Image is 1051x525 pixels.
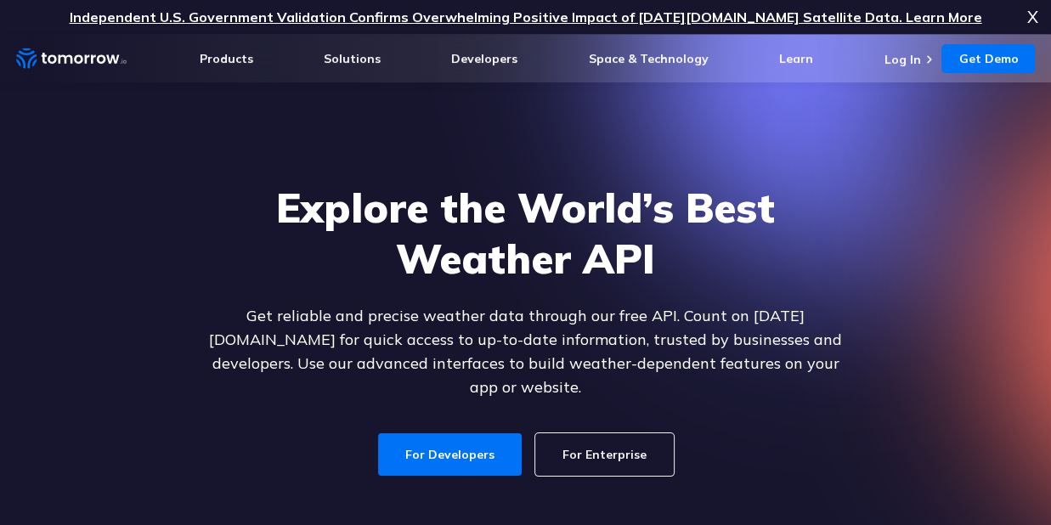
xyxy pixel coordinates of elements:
[941,44,1035,73] a: Get Demo
[378,433,522,476] a: For Developers
[198,182,854,284] h1: Explore the World’s Best Weather API
[451,51,517,66] a: Developers
[779,51,813,66] a: Learn
[70,8,982,25] a: Independent U.S. Government Validation Confirms Overwhelming Positive Impact of [DATE][DOMAIN_NAM...
[324,51,381,66] a: Solutions
[884,52,920,67] a: Log In
[535,433,674,476] a: For Enterprise
[589,51,709,66] a: Space & Technology
[16,46,127,71] a: Home link
[198,304,854,399] p: Get reliable and precise weather data through our free API. Count on [DATE][DOMAIN_NAME] for quic...
[200,51,253,66] a: Products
